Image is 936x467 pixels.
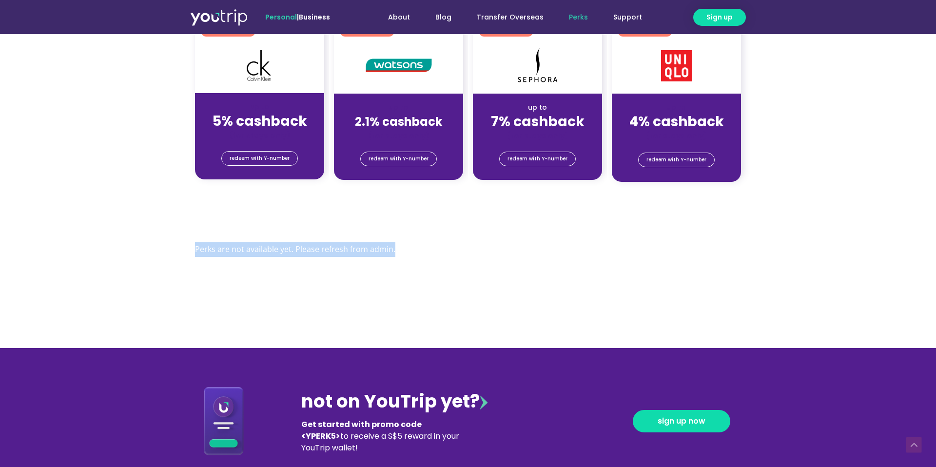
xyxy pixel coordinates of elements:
[204,387,244,455] img: Download App
[203,130,316,140] div: (for stays only)
[464,8,556,26] a: Transfer Overseas
[491,112,585,131] strong: 7% cashback
[230,152,290,165] span: redeem with Y-number
[481,102,594,113] div: up to
[693,9,746,26] a: Sign up
[638,153,715,167] a: redeem with Y-number
[706,12,733,22] span: Sign up
[601,8,655,26] a: Support
[265,12,330,22] span: |
[620,131,733,141] div: (for stays only)
[633,410,730,432] a: sign up now
[342,102,455,113] div: up to
[507,152,567,166] span: redeem with Y-number
[369,152,429,166] span: redeem with Y-number
[342,131,455,141] div: (for stays only)
[658,417,705,425] span: sign up now
[629,112,724,131] strong: 4% cashback
[355,114,442,130] strong: 2.1% cashback
[265,12,297,22] span: Personal
[213,112,307,131] strong: 5% cashback
[423,8,464,26] a: Blog
[299,12,330,22] a: Business
[375,8,423,26] a: About
[499,152,576,166] a: redeem with Y-number
[221,151,298,166] a: redeem with Y-number
[203,102,316,112] div: up to
[356,8,655,26] nav: Menu
[301,419,422,442] b: Get started with promo code <YPERK5>
[360,152,437,166] a: redeem with Y-number
[195,242,741,257] div: Perks are not available yet. Please refresh from admin.
[301,419,466,454] div: to receive a S$5 reward in your YouTrip wallet!
[481,131,594,141] div: (for stays only)
[646,153,706,167] span: redeem with Y-number
[556,8,601,26] a: Perks
[301,388,487,415] div: not on YouTrip yet?
[620,102,733,113] div: up to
